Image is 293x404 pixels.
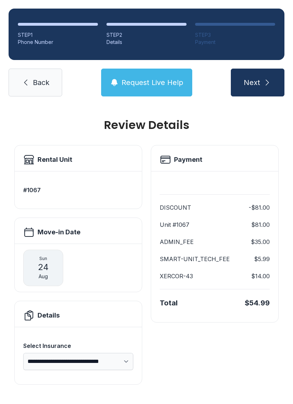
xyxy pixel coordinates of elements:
dd: -$81.00 [249,203,270,212]
span: Next [244,78,260,88]
dd: $35.00 [251,238,270,246]
h2: Rental Unit [38,155,72,165]
div: Total [160,298,178,308]
div: Details [106,39,187,46]
h3: #1067 [23,186,133,194]
dt: Unit #1067 [160,220,189,229]
dd: $81.00 [251,220,270,229]
dt: DISCOUNT [160,203,191,212]
div: $54.99 [245,298,270,308]
dt: SMART-UNIT_TECH_FEE [160,255,230,263]
span: 24 [38,261,49,273]
div: STEP 1 [18,31,98,39]
span: Aug [39,273,48,280]
dt: XERCOR-43 [160,272,193,280]
select: Select Insurance [23,353,133,370]
span: Request Live Help [121,78,183,88]
dd: $14.00 [251,272,270,280]
h1: Review Details [14,119,279,131]
div: STEP 2 [106,31,187,39]
span: Sun [39,256,47,261]
dd: $5.99 [254,255,270,263]
div: Payment [195,39,275,46]
dt: ADMIN_FEE [160,238,194,246]
h2: Details [38,310,60,320]
div: STEP 3 [195,31,275,39]
div: Select Insurance [23,341,133,350]
span: Back [33,78,49,88]
h2: Payment [174,155,202,165]
div: Phone Number [18,39,98,46]
h2: Move-in Date [38,227,80,237]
